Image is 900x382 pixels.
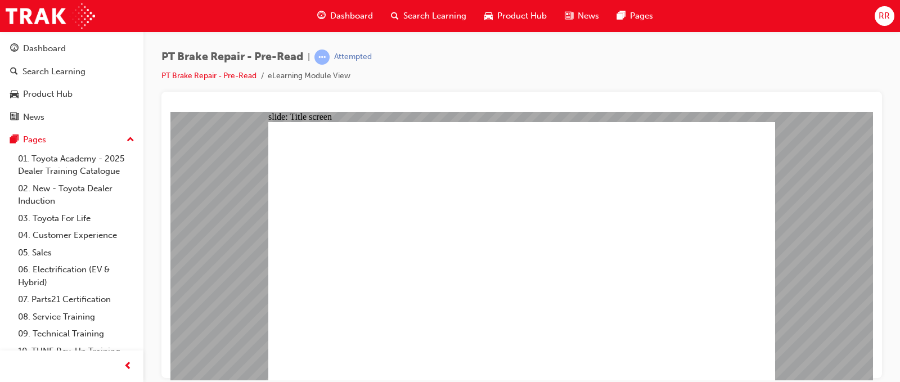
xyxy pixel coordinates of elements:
[4,61,139,82] a: Search Learning
[475,5,556,28] a: car-iconProduct Hub
[4,38,139,59] a: Dashboard
[334,52,372,62] div: Attempted
[13,244,139,262] a: 05. Sales
[497,10,547,23] span: Product Hub
[13,180,139,210] a: 02. New - Toyota Dealer Induction
[13,210,139,227] a: 03. Toyota For Life
[4,84,139,105] a: Product Hub
[23,111,44,124] div: News
[10,113,19,123] span: news-icon
[4,129,139,150] button: Pages
[23,42,66,55] div: Dashboard
[382,5,475,28] a: search-iconSearch Learning
[268,70,350,83] li: eLearning Module View
[391,9,399,23] span: search-icon
[565,9,573,23] span: news-icon
[13,325,139,343] a: 09. Technical Training
[23,88,73,101] div: Product Hub
[6,3,95,29] img: Trak
[879,10,890,23] span: RR
[10,67,18,77] span: search-icon
[13,150,139,180] a: 01. Toyota Academy - 2025 Dealer Training Catalogue
[314,50,330,65] span: learningRecordVerb_ATTEMPT-icon
[403,10,466,23] span: Search Learning
[13,343,139,360] a: 10. TUNE Rev-Up Training
[875,6,894,26] button: RR
[161,71,256,80] a: PT Brake Repair - Pre-Read
[10,89,19,100] span: car-icon
[317,9,326,23] span: guage-icon
[4,107,139,128] a: News
[23,133,46,146] div: Pages
[13,227,139,244] a: 04. Customer Experience
[161,51,303,64] span: PT Brake Repair - Pre-Read
[608,5,662,28] a: pages-iconPages
[308,5,382,28] a: guage-iconDashboard
[13,261,139,291] a: 06. Electrification (EV & Hybrid)
[13,308,139,326] a: 08. Service Training
[10,135,19,145] span: pages-icon
[617,9,625,23] span: pages-icon
[127,133,134,147] span: up-icon
[13,291,139,308] a: 07. Parts21 Certification
[4,36,139,129] button: DashboardSearch LearningProduct HubNews
[124,359,132,374] span: prev-icon
[630,10,653,23] span: Pages
[10,44,19,54] span: guage-icon
[578,10,599,23] span: News
[484,9,493,23] span: car-icon
[556,5,608,28] a: news-iconNews
[308,51,310,64] span: |
[330,10,373,23] span: Dashboard
[22,65,85,78] div: Search Learning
